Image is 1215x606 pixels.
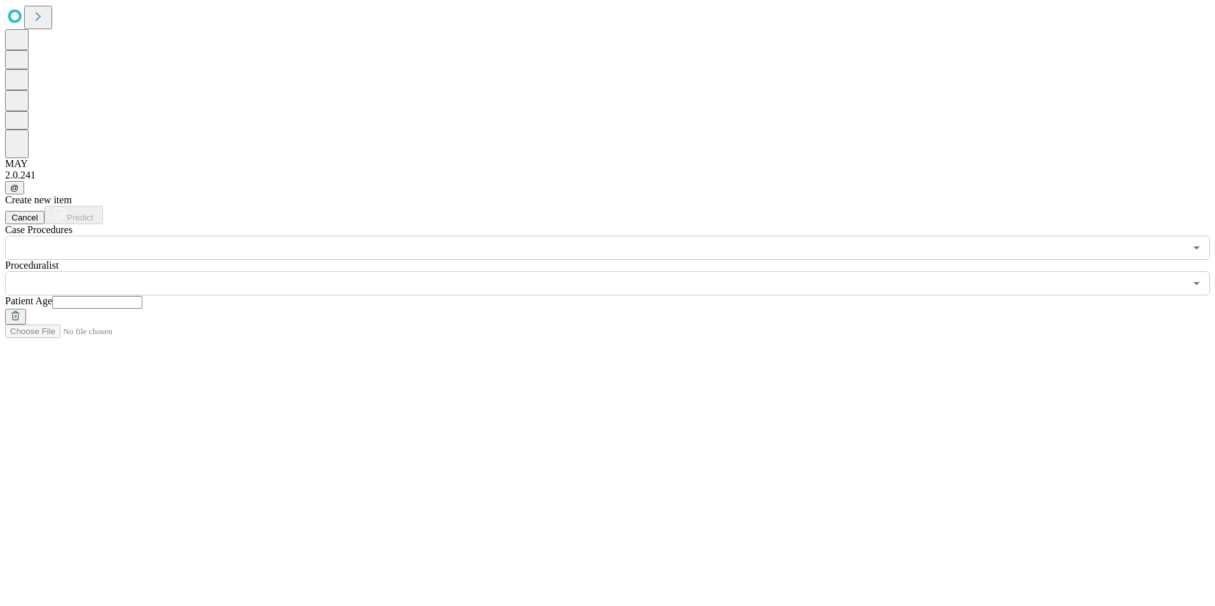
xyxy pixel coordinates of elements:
button: Predict [44,206,103,224]
div: 2.0.241 [5,170,1210,181]
button: Open [1188,274,1205,292]
span: Patient Age [5,295,52,306]
div: MAY [5,158,1210,170]
span: Create new item [5,194,72,205]
button: @ [5,181,24,194]
span: Cancel [11,213,38,222]
button: Cancel [5,211,44,224]
span: Proceduralist [5,260,58,271]
span: Predict [67,213,93,222]
span: Scheduled Procedure [5,224,72,235]
button: Open [1188,239,1205,257]
span: @ [10,183,19,192]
